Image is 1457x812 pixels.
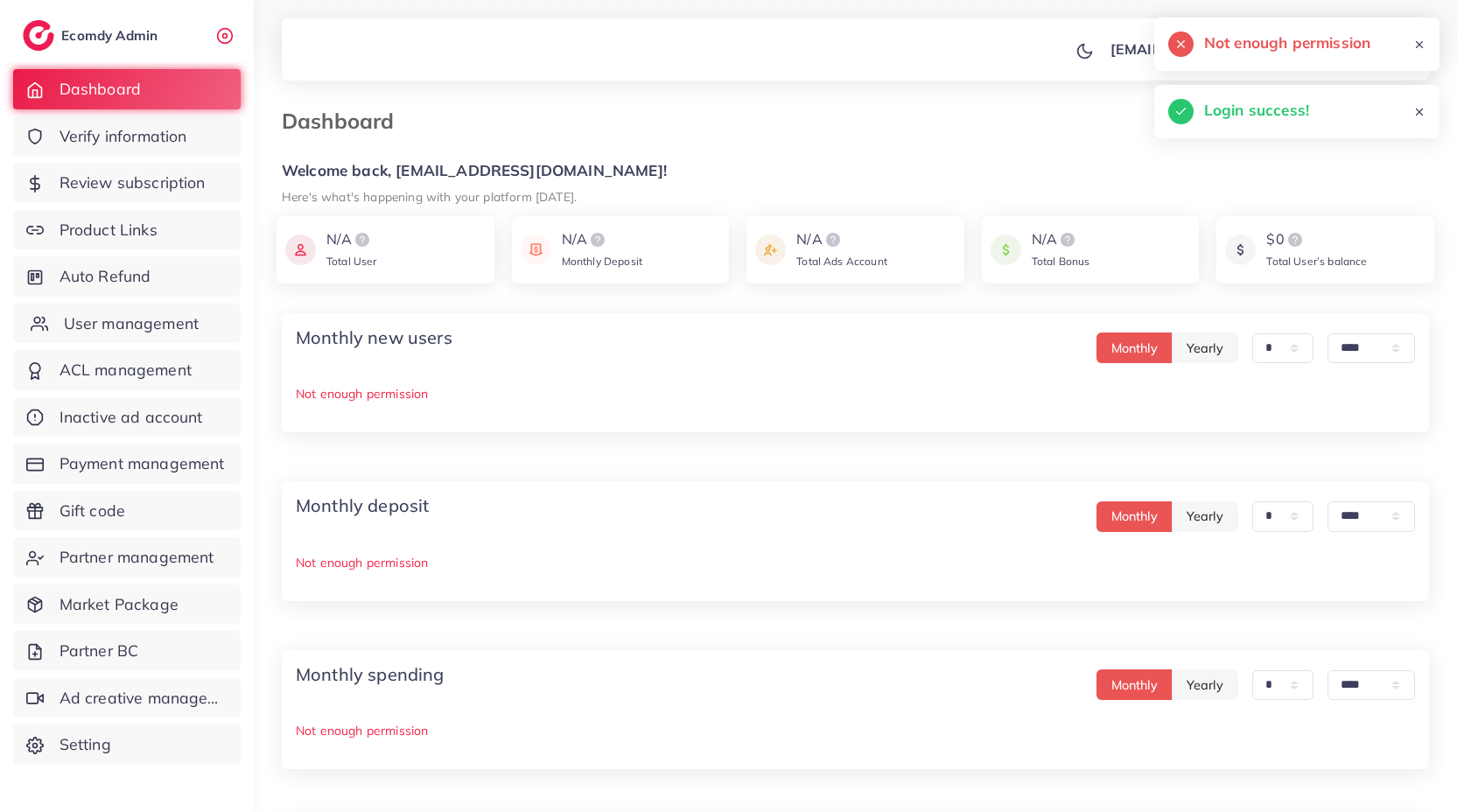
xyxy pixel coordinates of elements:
[60,219,158,241] span: Product Links
[1172,669,1238,700] button: Yearly
[1204,31,1370,54] h5: Not enough permission
[562,255,642,268] span: Monthly Deposit
[23,20,54,51] img: logo
[1096,669,1173,700] button: Monthly
[60,593,179,616] span: Market Package
[1057,229,1078,250] img: logo
[13,116,241,157] a: Verify information
[61,27,162,44] h2: Ecomdy Admin
[60,452,225,475] span: Payment management
[1204,99,1309,122] h5: Login success!
[823,229,844,250] img: logo
[1172,501,1238,532] button: Yearly
[1032,255,1090,268] span: Total Bonus
[1285,229,1306,250] img: logo
[1110,38,1362,59] p: [EMAIL_ADDRESS][DOMAIN_NAME]
[13,350,241,390] a: ACL management
[1096,332,1173,363] button: Monthly
[13,631,241,671] a: Partner BC
[282,108,408,134] h3: Dashboard
[352,229,373,250] img: logo
[991,229,1021,270] img: icon payment
[296,383,1415,404] p: Not enough permission
[60,500,125,522] span: Gift code
[64,312,199,335] span: User management
[13,537,241,577] a: Partner management
[562,229,642,250] div: N/A
[60,359,192,381] span: ACL management
[282,162,1429,180] h5: Welcome back, [EMAIL_ADDRESS][DOMAIN_NAME]!
[1032,229,1090,250] div: N/A
[755,229,786,270] img: icon payment
[13,397,241,437] a: Inactive ad account
[13,444,241,484] a: Payment management
[1096,501,1173,532] button: Monthly
[13,163,241,203] a: Review subscription
[13,210,241,250] a: Product Links
[1266,255,1367,268] span: Total User’s balance
[60,546,214,569] span: Partner management
[1101,31,1415,66] a: [EMAIL_ADDRESS][DOMAIN_NAME]avatar
[23,20,162,51] a: logoEcomdy Admin
[296,495,429,516] h4: Monthly deposit
[1225,229,1256,270] img: icon payment
[285,229,316,270] img: icon payment
[13,304,241,344] a: User management
[296,327,452,348] h4: Monthly new users
[13,678,241,718] a: Ad creative management
[296,664,445,685] h4: Monthly spending
[60,265,151,288] span: Auto Refund
[326,255,377,268] span: Total User
[60,78,141,101] span: Dashboard
[13,584,241,625] a: Market Package
[13,256,241,297] a: Auto Refund
[60,125,187,148] span: Verify information
[282,189,577,204] small: Here's what's happening with your platform [DATE].
[796,255,887,268] span: Total Ads Account
[326,229,377,250] div: N/A
[13,69,241,109] a: Dashboard
[1172,332,1238,363] button: Yearly
[296,552,1415,573] p: Not enough permission
[296,720,1415,741] p: Not enough permission
[587,229,608,250] img: logo
[13,724,241,765] a: Setting
[13,491,241,531] a: Gift code
[60,640,139,662] span: Partner BC
[60,406,203,429] span: Inactive ad account
[521,229,551,270] img: icon payment
[796,229,887,250] div: N/A
[60,733,111,756] span: Setting
[1266,229,1367,250] div: $0
[60,171,206,194] span: Review subscription
[60,687,228,710] span: Ad creative management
